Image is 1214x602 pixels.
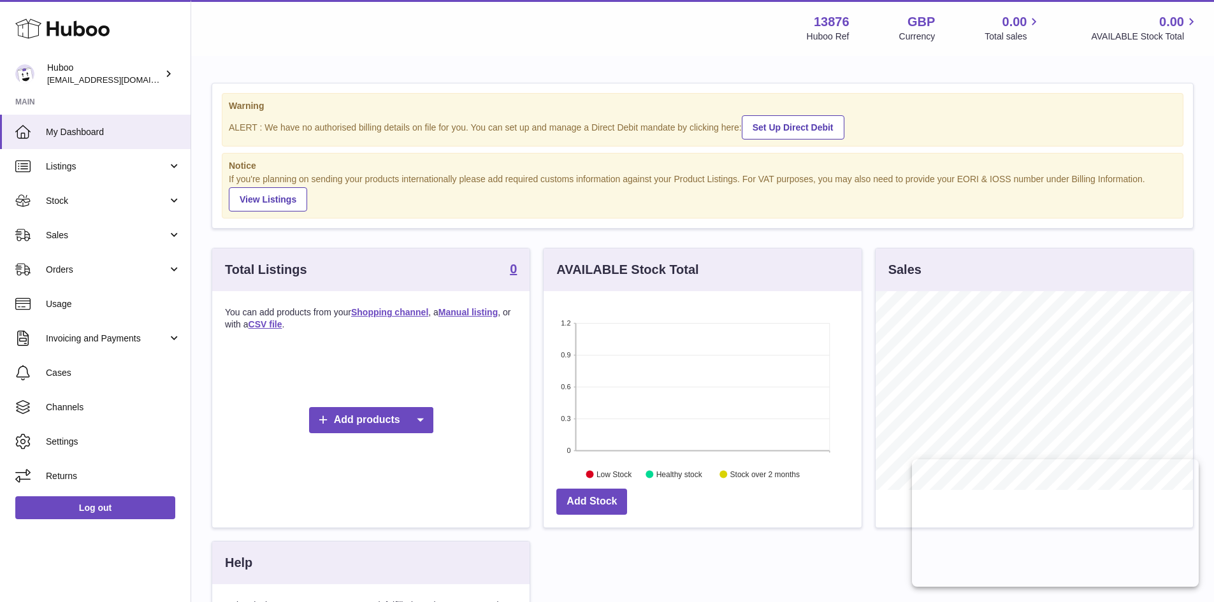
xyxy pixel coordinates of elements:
strong: Notice [229,160,1176,172]
text: Healthy stock [656,470,703,479]
text: Low Stock [596,470,632,479]
h3: Total Listings [225,261,307,278]
span: Usage [46,298,181,310]
a: Shopping channel [351,307,428,317]
span: Sales [46,229,168,241]
a: 0.00 Total sales [985,13,1041,43]
div: Huboo [47,62,162,86]
span: Total sales [985,31,1041,43]
strong: 13876 [814,13,849,31]
div: If you're planning on sending your products internationally please add required customs informati... [229,173,1176,211]
span: My Dashboard [46,126,181,138]
text: 0 [567,447,571,454]
a: Set Up Direct Debit [742,115,844,140]
div: ALERT : We have no authorised billing details on file for you. You can set up and manage a Direct... [229,113,1176,140]
a: Add products [309,407,433,433]
div: Huboo Ref [807,31,849,43]
strong: 0 [510,262,517,275]
span: 0.00 [1159,13,1184,31]
text: 0.9 [561,351,571,359]
span: Returns [46,470,181,482]
a: 0 [510,262,517,278]
span: Invoicing and Payments [46,333,168,345]
h3: Sales [888,261,921,278]
strong: Warning [229,100,1176,112]
text: Stock over 2 months [730,470,800,479]
span: Settings [46,436,181,448]
a: Manual listing [438,307,498,317]
text: 0.3 [561,415,571,422]
a: Log out [15,496,175,519]
span: Listings [46,161,168,173]
span: Cases [46,367,181,379]
a: Add Stock [556,489,627,515]
span: AVAILABLE Stock Total [1091,31,1199,43]
a: CSV file [249,319,282,329]
text: 0.6 [561,383,571,391]
h3: Help [225,554,252,571]
span: Channels [46,401,181,413]
a: View Listings [229,187,307,211]
p: You can add products from your , a , or with a . [225,306,517,331]
img: cezar.calligaris@huboo.co.uk [15,64,34,83]
span: Orders [46,264,168,276]
h3: AVAILABLE Stock Total [556,261,698,278]
a: 0.00 AVAILABLE Stock Total [1091,13,1199,43]
span: Stock [46,195,168,207]
div: Currency [899,31,936,43]
span: 0.00 [1002,13,1027,31]
strong: GBP [907,13,935,31]
text: 1.2 [561,319,571,327]
span: [EMAIL_ADDRESS][DOMAIN_NAME] [47,75,187,85]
